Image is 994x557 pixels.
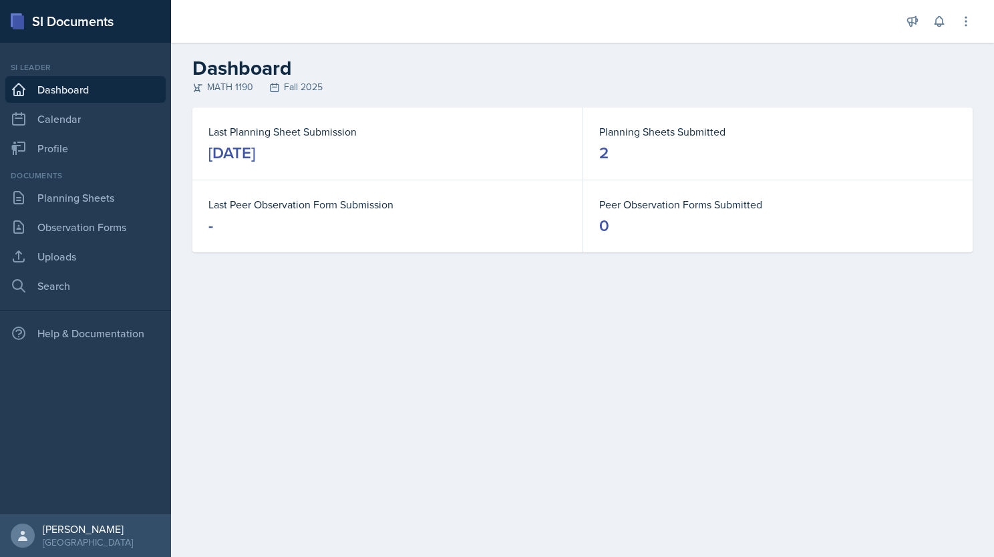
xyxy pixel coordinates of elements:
[5,272,166,299] a: Search
[192,56,973,80] h2: Dashboard
[599,142,609,164] div: 2
[43,522,133,536] div: [PERSON_NAME]
[5,243,166,270] a: Uploads
[5,320,166,347] div: Help & Documentation
[43,536,133,549] div: [GEOGRAPHIC_DATA]
[208,142,255,164] div: [DATE]
[5,61,166,73] div: Si leader
[208,196,566,212] dt: Last Peer Observation Form Submission
[5,214,166,240] a: Observation Forms
[5,76,166,103] a: Dashboard
[5,106,166,132] a: Calendar
[599,215,609,236] div: 0
[5,170,166,182] div: Documents
[5,135,166,162] a: Profile
[599,196,957,212] dt: Peer Observation Forms Submitted
[208,215,213,236] div: -
[208,124,566,140] dt: Last Planning Sheet Submission
[5,184,166,211] a: Planning Sheets
[599,124,957,140] dt: Planning Sheets Submitted
[192,80,973,94] div: MATH 1190 Fall 2025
